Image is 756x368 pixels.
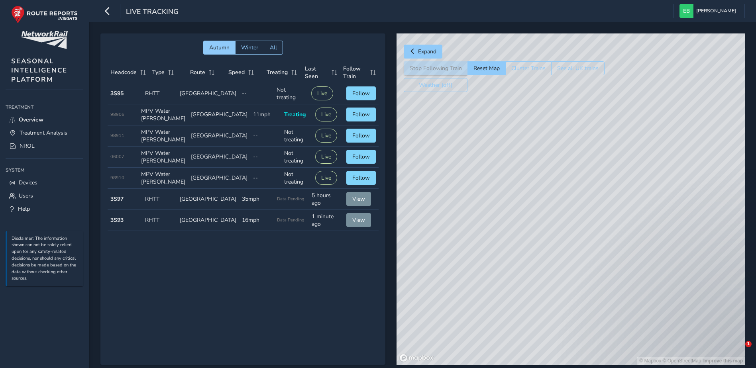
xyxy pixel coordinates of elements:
button: Live [315,171,337,185]
td: RHTT [142,83,177,104]
span: 06007 [110,154,124,160]
img: rr logo [11,6,78,23]
td: [GEOGRAPHIC_DATA] [177,189,239,210]
span: Treating [267,69,288,76]
td: 11mph [250,104,281,125]
span: Follow [352,111,370,118]
span: Type [152,69,165,76]
span: All [270,44,277,51]
span: NROL [20,142,35,150]
a: Users [6,189,83,202]
span: [PERSON_NAME] [696,4,736,18]
span: Follow Train [343,65,367,80]
span: Expand [418,48,436,55]
td: 1 minute ago [309,210,344,231]
button: View [346,213,371,227]
td: -- [250,147,281,168]
td: Not treating [281,168,312,189]
span: 98906 [110,112,124,117]
td: [GEOGRAPHIC_DATA] [188,147,250,168]
td: Not treating [274,83,308,104]
button: Expand [404,45,442,59]
td: [GEOGRAPHIC_DATA] [177,210,239,231]
td: Not treating [281,147,312,168]
span: Help [18,205,30,213]
img: diamond-layout [679,4,693,18]
span: SEASONAL INTELLIGENCE PLATFORM [11,57,67,84]
p: Disclaimer: The information shown can not be solely relied upon for any safety-related decisions,... [12,235,79,282]
button: Autumn [203,41,235,55]
strong: 3S97 [110,195,124,203]
span: 1 [745,341,752,347]
span: View [352,216,365,224]
td: [GEOGRAPHIC_DATA] [188,168,250,189]
td: MPV Water [PERSON_NAME] [138,168,188,189]
span: 98910 [110,175,124,181]
td: -- [250,168,281,189]
button: All [264,41,283,55]
span: Follow [352,132,370,139]
td: 35mph [239,189,274,210]
span: Speed [228,69,245,76]
span: Winter [241,44,258,51]
button: [PERSON_NAME] [679,4,739,18]
td: MPV Water [PERSON_NAME] [138,147,188,168]
button: Follow [346,108,376,121]
td: [GEOGRAPHIC_DATA] [177,83,239,104]
td: -- [250,125,281,147]
span: Follow [352,153,370,161]
button: Live [315,129,337,143]
span: 98911 [110,133,124,139]
iframe: Intercom live chat [729,341,748,360]
button: Winter [235,41,264,55]
td: RHTT [142,189,177,210]
button: Follow [346,171,376,185]
a: Overview [6,113,83,126]
strong: 3S95 [110,90,124,97]
a: Help [6,202,83,215]
a: Devices [6,176,83,189]
td: MPV Water [PERSON_NAME] [138,125,188,147]
a: NROL [6,139,83,153]
button: Weather (off) [404,78,467,92]
span: Data Pending [277,196,304,202]
span: Autumn [209,44,230,51]
td: 16mph [239,210,274,231]
button: See all UK trains [551,61,605,75]
span: Follow [352,90,370,97]
button: Live [315,108,337,121]
button: Live [315,150,337,164]
td: [GEOGRAPHIC_DATA] [188,104,250,125]
span: Overview [19,116,43,123]
button: Follow [346,150,376,164]
td: RHTT [142,210,177,231]
a: Treatment Analysis [6,126,83,139]
td: MPV Water [PERSON_NAME] [138,104,188,125]
button: Cluster Trains [505,61,551,75]
button: View [346,192,371,206]
span: Headcode [110,69,137,76]
div: Treatment [6,101,83,113]
span: Data Pending [277,217,304,223]
span: Last Seen [305,65,328,80]
div: System [6,164,83,176]
button: Reset Map [467,61,505,75]
button: Live [311,86,333,100]
span: Live Tracking [126,7,179,18]
td: Not treating [281,125,312,147]
td: 5 hours ago [309,189,344,210]
span: View [352,195,365,203]
span: Follow [352,174,370,182]
img: customer logo [21,31,68,49]
span: Treatment Analysis [20,129,67,137]
button: Follow [346,129,376,143]
span: Route [190,69,205,76]
span: Treating [284,111,306,118]
button: Follow [346,86,376,100]
span: Devices [19,179,37,186]
strong: 3S93 [110,216,124,224]
span: Users [19,192,33,200]
td: [GEOGRAPHIC_DATA] [188,125,250,147]
td: -- [239,83,274,104]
